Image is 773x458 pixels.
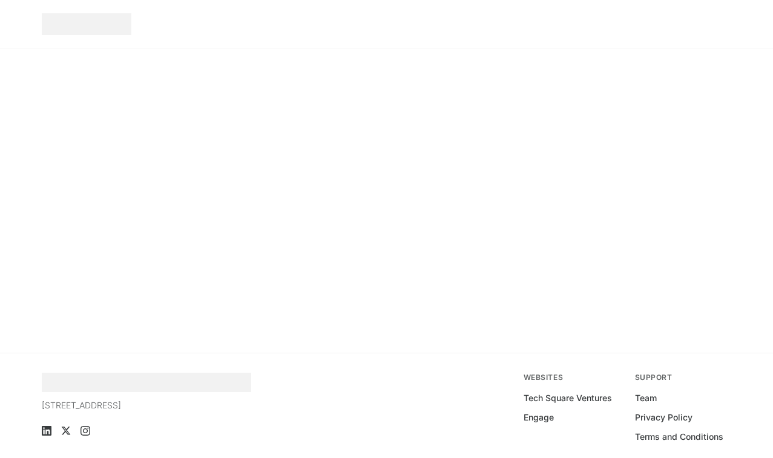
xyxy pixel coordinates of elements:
[524,411,554,424] a: Engage
[42,426,252,436] ul: Social media
[524,392,612,404] a: Tech Square Ventures
[524,373,620,382] div: Websites
[635,392,657,404] a: Team
[61,426,71,436] a: X (Twitter)
[42,399,252,411] p: [STREET_ADDRESS]
[635,411,692,424] a: Privacy Policy
[635,431,723,443] a: Terms and Conditions
[635,373,732,382] div: Support
[42,426,51,436] a: LinkedIn
[81,426,90,436] a: Instagram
